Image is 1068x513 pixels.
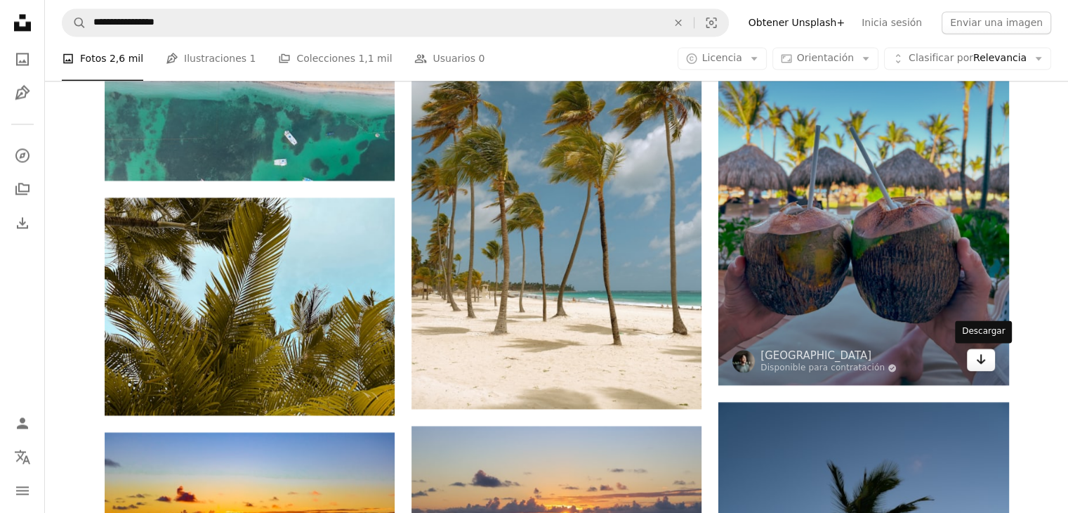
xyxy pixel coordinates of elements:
button: Búsqueda visual [694,9,728,36]
button: Orientación [772,48,878,70]
a: palmeras soplando en el viento en una playa [411,194,701,207]
a: Un pájaro se posa en la cima de una palmera [105,300,395,313]
span: 1,1 mil [358,51,392,67]
a: Obtener Unsplash+ [740,11,853,34]
span: 1 [249,51,256,67]
a: Colecciones 1,1 mil [278,37,392,82]
a: [GEOGRAPHIC_DATA] [760,349,897,363]
a: Inicio — Unsplash [8,8,37,39]
img: Ve al perfil de Kaleb East [732,350,755,372]
a: Inicia sesión [853,11,930,34]
span: Clasificar por [909,53,973,64]
a: Fotos [8,45,37,73]
button: Borrar [663,9,694,36]
button: Licencia [678,48,767,70]
a: Iniciar sesión / Registrarse [8,409,37,437]
a: Vista aérea de Playa Bávaro en Punta Cana, República Dominicana [105,93,395,105]
img: Un pájaro se posa en la cima de una palmera [105,197,395,415]
button: Idioma [8,443,37,471]
a: Ilustraciones 1 [166,37,256,82]
a: Disponible para contratación [760,363,897,374]
span: 0 [478,51,484,67]
form: Encuentra imágenes en todo el sitio [62,8,729,37]
button: Menú [8,476,37,505]
span: Relevancia [909,52,1027,66]
button: Enviar una imagen [942,11,1051,34]
a: Historial de descargas [8,209,37,237]
a: Explorar [8,141,37,169]
a: Descargar [967,349,995,371]
span: Licencia [702,53,742,64]
button: Buscar en Unsplash [62,9,86,36]
a: Una persona sosteniendo dos cocos frente a una playa [718,185,1008,197]
a: Colecciones [8,175,37,203]
a: Usuarios 0 [414,37,484,82]
img: Vista aérea de Playa Bávaro en Punta Cana, República Dominicana [105,18,395,181]
span: Orientación [797,53,854,64]
button: Clasificar porRelevancia [884,48,1051,70]
a: Ilustraciones [8,79,37,107]
div: Descargar [955,320,1012,343]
